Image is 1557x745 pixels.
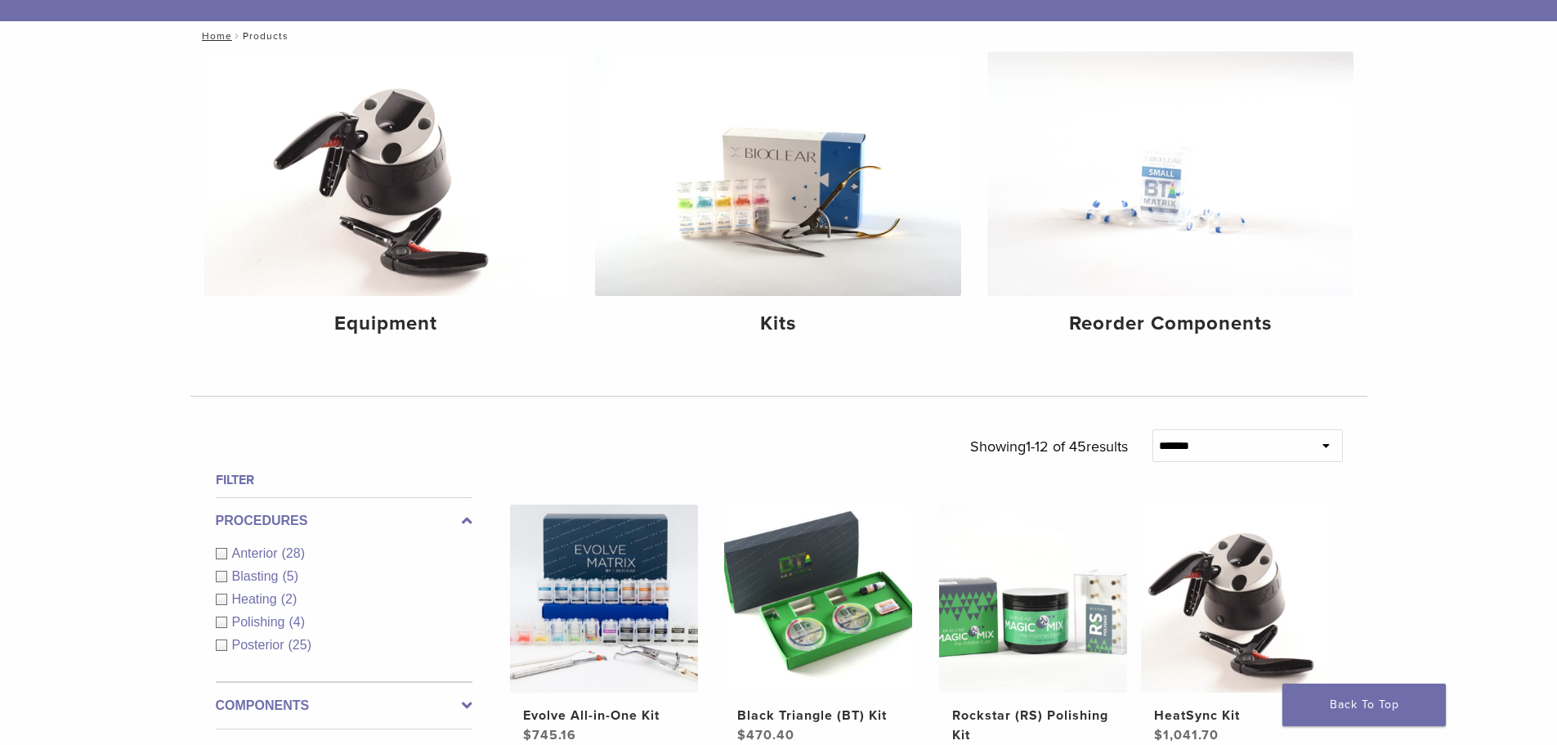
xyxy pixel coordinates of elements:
a: Home [197,30,232,42]
img: Kits [595,52,961,296]
h2: Evolve All-in-One Kit [523,706,685,725]
span: $ [737,727,746,743]
span: $ [523,727,532,743]
a: Equipment [204,52,570,349]
span: Blasting [232,569,283,583]
span: Heating [232,592,281,606]
span: (2) [281,592,298,606]
a: Evolve All-in-One KitEvolve All-in-One Kit $745.16 [509,505,700,745]
span: (4) [289,615,305,629]
h4: Filter [216,470,472,490]
nav: Products [190,21,1367,51]
span: $ [1154,727,1163,743]
img: Evolve All-in-One Kit [510,505,698,693]
span: (28) [282,546,305,560]
span: (25) [289,638,311,652]
a: Black Triangle (BT) KitBlack Triangle (BT) Kit $470.40 [723,505,914,745]
img: HeatSync Kit [1141,505,1329,693]
span: Anterior [232,546,282,560]
label: Components [216,696,472,716]
a: Reorder Components [987,52,1353,349]
img: Black Triangle (BT) Kit [724,505,912,693]
img: Equipment [204,52,570,296]
span: (5) [282,569,298,583]
bdi: 1,041.70 [1154,727,1219,743]
bdi: 470.40 [737,727,794,743]
bdi: 745.16 [523,727,576,743]
h2: Black Triangle (BT) Kit [737,706,899,725]
h2: Rockstar (RS) Polishing Kit [952,706,1114,745]
h4: Kits [608,309,948,339]
h4: Reorder Components [1000,309,1340,339]
h4: Equipment [217,309,557,339]
h2: HeatSync Kit [1154,706,1316,725]
span: Posterior [232,638,289,652]
a: Kits [595,52,961,349]
span: Polishing [232,615,289,629]
span: 1-12 of 45 [1026,438,1086,456]
span: / [232,32,243,40]
img: Rockstar (RS) Polishing Kit [939,505,1127,693]
a: Back To Top [1282,684,1446,726]
a: HeatSync KitHeatSync Kit $1,041.70 [1140,505,1331,745]
label: Procedures [216,511,472,531]
img: Reorder Components [987,52,1353,296]
p: Showing results [970,429,1128,464]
